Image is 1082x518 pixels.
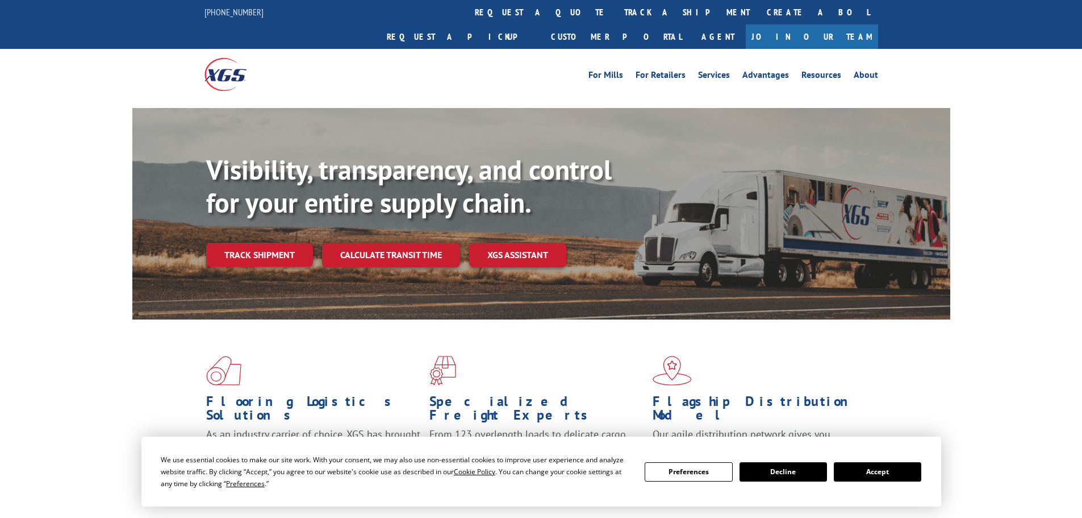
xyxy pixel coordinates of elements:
[206,356,241,386] img: xgs-icon-total-supply-chain-intelligence-red
[429,356,456,386] img: xgs-icon-focused-on-flooring-red
[746,24,878,49] a: Join Our Team
[161,454,631,490] div: We use essential cookies to make our site work. With your consent, we may also use non-essential ...
[690,24,746,49] a: Agent
[588,71,623,83] a: For Mills
[653,395,867,428] h1: Flagship Distribution Model
[206,395,421,428] h1: Flooring Logistics Solutions
[653,356,692,386] img: xgs-icon-flagship-distribution-model-red
[469,243,566,267] a: XGS ASSISTANT
[653,428,862,454] span: Our agile distribution network gives you nationwide inventory management on demand.
[801,71,841,83] a: Resources
[322,243,460,267] a: Calculate transit time
[226,479,265,488] span: Preferences
[206,152,612,220] b: Visibility, transparency, and control for your entire supply chain.
[854,71,878,83] a: About
[206,428,420,468] span: As an industry carrier of choice, XGS has brought innovation and dedication to flooring logistics...
[698,71,730,83] a: Services
[141,437,941,507] div: Cookie Consent Prompt
[204,6,264,18] a: [PHONE_NUMBER]
[645,462,732,482] button: Preferences
[636,71,686,83] a: For Retailers
[740,462,827,482] button: Decline
[429,428,644,478] p: From 123 overlength loads to delicate cargo, our experienced staff knows the best way to move you...
[834,462,921,482] button: Accept
[206,243,313,267] a: Track shipment
[542,24,690,49] a: Customer Portal
[378,24,542,49] a: Request a pickup
[454,467,495,476] span: Cookie Policy
[429,395,644,428] h1: Specialized Freight Experts
[742,71,789,83] a: Advantages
